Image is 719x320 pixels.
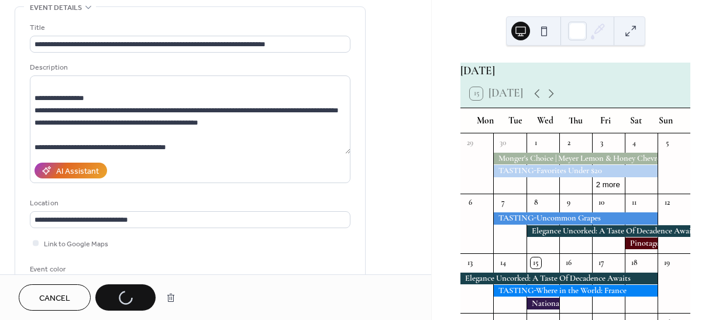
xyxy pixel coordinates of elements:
div: 29 [465,137,476,148]
div: Event color [30,263,118,276]
div: 19 [662,257,672,268]
div: Wed [530,108,560,133]
button: AI Assistant [35,163,107,178]
div: 14 [498,257,508,268]
div: 7 [498,198,508,208]
div: 9 [563,198,574,208]
div: 16 [563,257,574,268]
div: Pinotage Day! [625,238,658,249]
div: TASTING-Where in the World: France [493,285,657,297]
div: 13 [465,257,476,268]
div: National Moldy Cheese Day! [527,298,559,309]
div: Description [30,61,348,74]
div: 15 [531,257,541,268]
button: 2 more [591,178,625,190]
div: Title [30,22,348,34]
button: Cancel [19,284,91,311]
div: Elegance Uncorked: A Taste Of Decadence Awaits [460,273,657,284]
div: Location [30,197,348,209]
div: TASTING-Uncommon Grapes [493,212,657,224]
span: Event details [30,2,82,14]
div: Tue [500,108,531,133]
div: Fri [590,108,621,133]
div: 8 [531,198,541,208]
div: Elegance Uncorked: A Taste Of Decadence Awaits [527,225,690,237]
div: TASTING-Favorites Under $20 [493,165,657,177]
div: Sun [651,108,681,133]
div: Thu [560,108,591,133]
div: 11 [629,198,639,208]
div: [DATE] [460,63,690,80]
div: 6 [465,198,476,208]
span: Link to Google Maps [44,238,108,250]
div: 17 [596,257,607,268]
div: 5 [662,137,672,148]
div: 3 [596,137,607,148]
div: 10 [596,198,607,208]
div: 4 [629,137,639,148]
div: 30 [498,137,508,148]
div: Monger's Choice | Meyer Lemon & Honey Chevre [493,153,657,164]
div: 1 [531,137,541,148]
div: Mon [470,108,500,133]
div: 2 [563,137,574,148]
div: 12 [662,198,672,208]
div: Sat [621,108,651,133]
div: 18 [629,257,639,268]
div: AI Assistant [56,166,99,178]
span: Cancel [39,293,70,305]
